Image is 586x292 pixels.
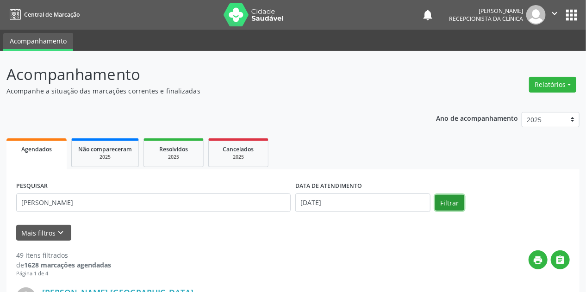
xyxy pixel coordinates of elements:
[449,7,523,15] div: [PERSON_NAME]
[6,86,408,96] p: Acompanhe a situação das marcações correntes e finalizadas
[16,260,111,270] div: de
[215,154,262,161] div: 2025
[549,8,560,19] i: 
[529,250,548,269] button: print
[533,255,543,265] i: print
[6,63,408,86] p: Acompanhamento
[16,179,48,193] label: PESQUISAR
[16,193,291,212] input: Nome, CNS
[78,145,132,153] span: Não compareceram
[529,77,576,93] button: Relatórios
[56,228,66,238] i: keyboard_arrow_down
[449,15,523,23] span: Recepcionista da clínica
[436,112,518,124] p: Ano de acompanhamento
[24,261,111,269] strong: 1628 marcações agendadas
[551,250,570,269] button: 
[223,145,254,153] span: Cancelados
[16,270,111,278] div: Página 1 de 4
[3,33,73,51] a: Acompanhamento
[295,193,430,212] input: Selecione um intervalo
[21,145,52,153] span: Agendados
[16,250,111,260] div: 49 itens filtrados
[546,5,563,25] button: 
[563,7,580,23] button: apps
[16,225,71,241] button: Mais filtroskeyboard_arrow_down
[435,195,464,211] button: Filtrar
[78,154,132,161] div: 2025
[24,11,80,19] span: Central de Marcação
[150,154,197,161] div: 2025
[6,7,80,22] a: Central de Marcação
[159,145,188,153] span: Resolvidos
[526,5,546,25] img: img
[295,179,362,193] label: DATA DE ATENDIMENTO
[421,8,434,21] button: notifications
[555,255,566,265] i: 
